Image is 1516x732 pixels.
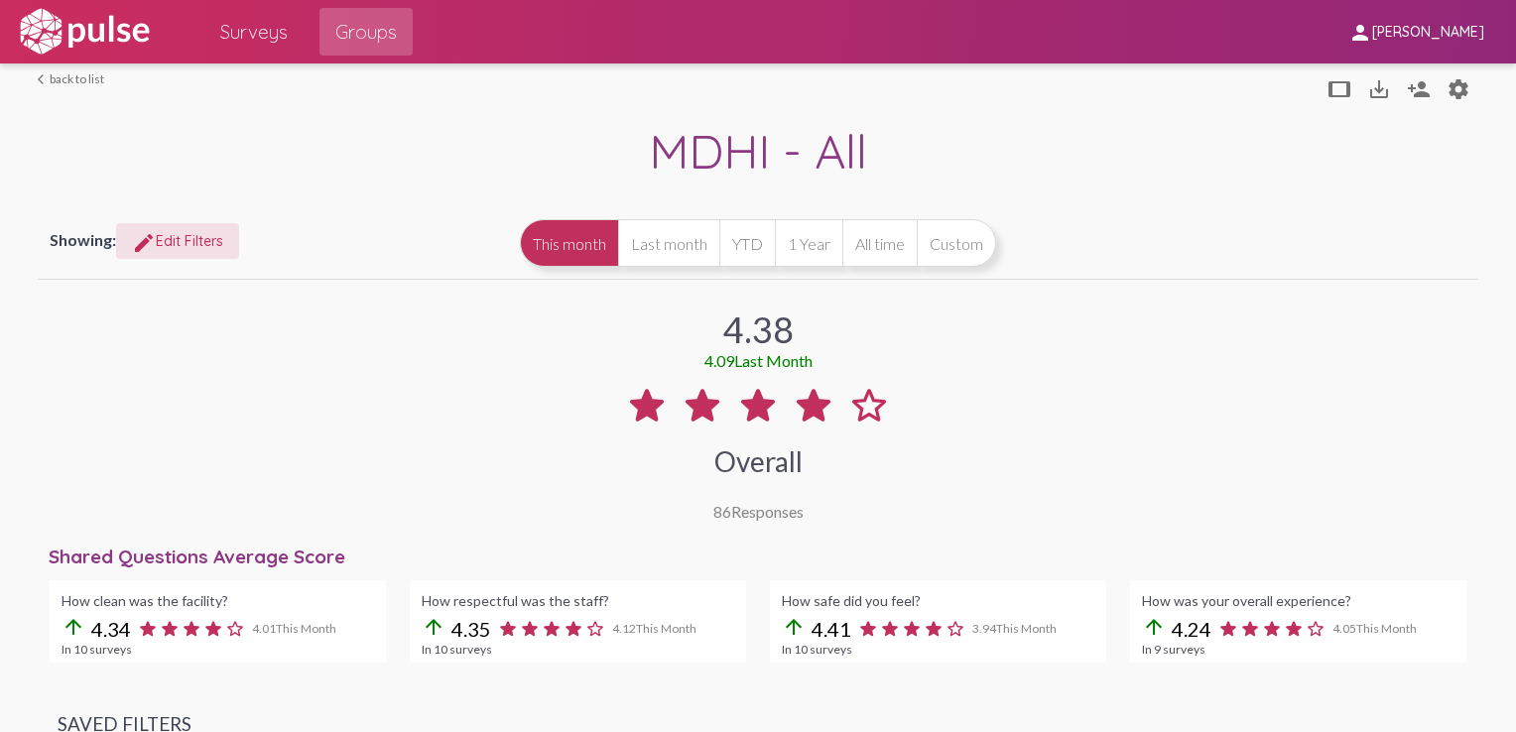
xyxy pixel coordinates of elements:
[782,615,806,639] mat-icon: arrow_upward
[38,121,1478,185] div: MDHI - All
[713,502,804,521] div: Responses
[422,615,445,639] mat-icon: arrow_upward
[252,621,336,636] span: 4.01
[1407,77,1431,101] mat-icon: Person
[1348,21,1372,45] mat-icon: person
[972,621,1057,636] span: 3.94
[618,219,719,267] button: Last month
[1327,77,1351,101] mat-icon: tablet
[38,73,50,85] mat-icon: arrow_back_ios
[220,14,288,50] span: Surveys
[1439,68,1478,108] button: Person
[636,621,696,636] span: This Month
[1447,77,1470,101] mat-icon: Person
[775,219,842,267] button: 1 Year
[612,621,696,636] span: 4.12
[1142,642,1454,657] div: In 9 surveys
[116,223,239,259] button: Edit FiltersEdit Filters
[50,230,116,249] span: Showing:
[782,592,1094,609] div: How safe did you feel?
[1142,592,1454,609] div: How was your overall experience?
[520,219,618,267] button: This month
[1367,77,1391,101] mat-icon: Download
[842,219,917,267] button: All time
[16,7,153,57] img: white-logo.svg
[719,219,775,267] button: YTD
[996,621,1057,636] span: This Month
[713,502,731,521] span: 86
[1320,68,1359,108] button: tablet
[62,642,374,657] div: In 10 surveys
[204,8,304,56] a: Surveys
[812,617,851,641] span: 4.41
[1356,621,1417,636] span: This Month
[917,219,996,267] button: Custom
[782,642,1094,657] div: In 10 surveys
[49,545,1478,568] div: Shared Questions Average Score
[276,621,336,636] span: This Month
[1372,24,1484,42] span: [PERSON_NAME]
[704,351,813,370] div: 4.09
[723,307,794,351] div: 4.38
[1172,617,1211,641] span: 4.24
[62,592,374,609] div: How clean was the facility?
[335,14,397,50] span: Groups
[1142,615,1166,639] mat-icon: arrow_upward
[451,617,491,641] span: 4.35
[422,642,734,657] div: In 10 surveys
[319,8,413,56] a: Groups
[62,615,85,639] mat-icon: arrow_upward
[1399,68,1439,108] button: Person
[132,231,156,255] mat-icon: Edit Filters
[132,232,223,250] span: Edit Filters
[1332,13,1500,50] button: [PERSON_NAME]
[714,444,803,478] div: Overall
[422,592,734,609] div: How respectful was the staff?
[91,617,131,641] span: 4.34
[734,351,813,370] span: Last Month
[1332,621,1417,636] span: 4.05
[1359,68,1399,108] button: Download
[38,71,104,86] a: back to list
